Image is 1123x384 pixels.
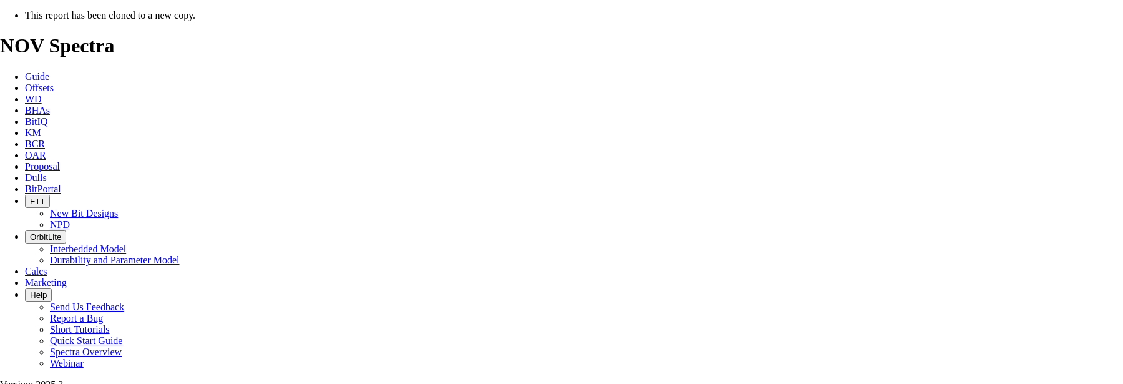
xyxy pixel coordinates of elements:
span: This report has been cloned to a new copy. [25,10,195,21]
span: FTT [30,197,45,206]
a: BCR [25,139,45,149]
a: BitPortal [25,184,61,194]
a: BHAs [25,105,50,116]
a: Short Tutorials [50,324,110,335]
a: Offsets [25,82,54,93]
span: OrbitLite [30,232,61,242]
a: Webinar [50,358,84,368]
button: FTT [25,195,50,208]
a: Marketing [25,277,67,288]
a: Report a Bug [50,313,103,323]
button: OrbitLite [25,230,66,244]
a: Send Us Feedback [50,302,124,312]
a: KM [25,127,41,138]
a: Quick Start Guide [50,335,122,346]
a: OAR [25,150,46,160]
a: Proposal [25,161,60,172]
a: BitIQ [25,116,47,127]
a: Durability and Parameter Model [50,255,180,265]
a: Interbedded Model [50,244,126,254]
a: Dulls [25,172,47,183]
button: Help [25,288,52,302]
a: Calcs [25,266,47,277]
a: NPD [50,219,70,230]
span: Help [30,290,47,300]
a: Spectra Overview [50,347,122,357]
a: Guide [25,71,49,82]
a: New Bit Designs [50,208,118,219]
a: WD [25,94,42,104]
